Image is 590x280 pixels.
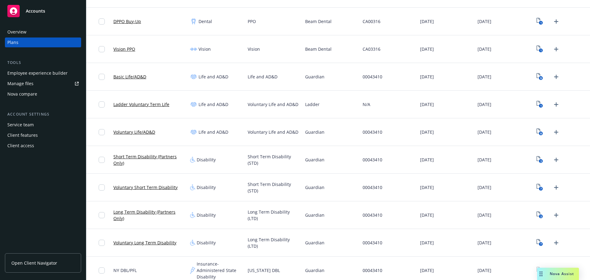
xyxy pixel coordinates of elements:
a: Short Term Disability (Partners Only) [113,153,185,166]
div: Client access [7,141,34,151]
span: [DATE] [478,212,491,218]
a: Upload Plan Documents [551,100,561,109]
span: Vision [199,46,211,52]
span: [DATE] [420,184,434,191]
span: Guardian [305,129,324,135]
div: Nova compare [7,89,37,99]
span: [DATE] [478,129,491,135]
span: Disability [197,184,216,191]
a: Vision PPO [113,46,135,52]
span: [DATE] [420,18,434,25]
span: Disability [197,212,216,218]
span: 00043410 [363,212,382,218]
text: 1 [540,49,542,53]
span: [DATE] [478,46,491,52]
text: 7 [540,242,542,246]
text: 7 [540,187,542,191]
input: Toggle Row Selected [99,267,105,274]
span: 00043410 [363,184,382,191]
text: 3 [540,159,542,163]
span: [DATE] [420,239,434,246]
a: Basic Life/AD&D [113,73,146,80]
div: Plans [7,37,18,47]
span: Voluntary Life and AD&D [248,129,298,135]
a: View Plan Documents [535,72,545,82]
a: View Plan Documents [535,127,545,137]
a: Upload Plan Documents [551,127,561,137]
span: [DATE] [478,156,491,163]
a: Client access [5,141,81,151]
span: Long Term Disability (LTD) [248,209,300,222]
a: View Plan Documents [535,44,545,54]
div: Account settings [5,111,81,117]
span: [DATE] [478,184,491,191]
span: Dental [199,18,212,25]
span: Voluntary Life and AD&D [248,101,298,108]
a: Upload Plan Documents [551,183,561,192]
input: Toggle Row Selected [99,157,105,163]
a: Client features [5,130,81,140]
span: [DATE] [420,156,434,163]
span: [DATE] [478,73,491,80]
a: Nova compare [5,89,81,99]
span: Life and AD&D [248,73,277,80]
span: [DATE] [478,101,491,108]
span: [DATE] [420,129,434,135]
a: Accounts [5,2,81,20]
span: [DATE] [478,239,491,246]
a: View Plan Documents [535,266,545,275]
span: Life and AD&D [199,129,228,135]
span: Life and AD&D [199,73,228,80]
input: Toggle Row Selected [99,240,105,246]
span: Guardian [305,73,324,80]
div: Client features [7,130,38,140]
a: Upload Plan Documents [551,72,561,82]
span: Guardian [305,239,324,246]
span: 00043410 [363,156,382,163]
a: Voluntary Long Term Disability [113,239,176,246]
a: Service team [5,120,81,130]
span: Guardian [305,156,324,163]
span: [DATE] [420,212,434,218]
div: Manage files [7,79,33,89]
a: Upload Plan Documents [551,266,561,275]
a: View Plan Documents [535,155,545,165]
a: Long Term Disability (Partners Only) [113,209,185,222]
input: Toggle Row Selected [99,46,105,52]
span: Accounts [26,9,45,14]
span: Nova Assist [550,271,574,276]
a: Upload Plan Documents [551,44,561,54]
div: Service team [7,120,34,130]
span: Guardian [305,212,324,218]
input: Toggle Row Selected [99,212,105,218]
div: Tools [5,60,81,66]
span: Insurance-Administered State Disability [197,261,242,280]
span: Disability [197,239,216,246]
span: [DATE] [478,267,491,274]
span: Beam Dental [305,46,332,52]
span: Short Term Disability (STD) [248,181,300,194]
a: View Plan Documents [535,100,545,109]
span: [US_STATE] DBL [248,267,280,274]
a: View Plan Documents [535,210,545,220]
a: Upload Plan Documents [551,238,561,248]
a: Plans [5,37,81,47]
span: 00043410 [363,73,382,80]
span: 00043410 [363,129,382,135]
input: Toggle Row Selected [99,18,105,25]
button: Nova Assist [537,268,579,280]
span: Disability [197,156,216,163]
span: [DATE] [420,73,434,80]
a: DPPO Buy-Up [113,18,141,25]
a: View Plan Documents [535,183,545,192]
text: 1 [540,21,542,25]
span: Beam Dental [305,18,332,25]
text: 1 [540,104,542,108]
a: Upload Plan Documents [551,155,561,165]
input: Toggle Row Selected [99,129,105,135]
span: Open Client Navigator [11,260,57,266]
a: Overview [5,27,81,37]
a: Manage files [5,79,81,89]
span: [DATE] [420,46,434,52]
a: View Plan Documents [535,238,545,248]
